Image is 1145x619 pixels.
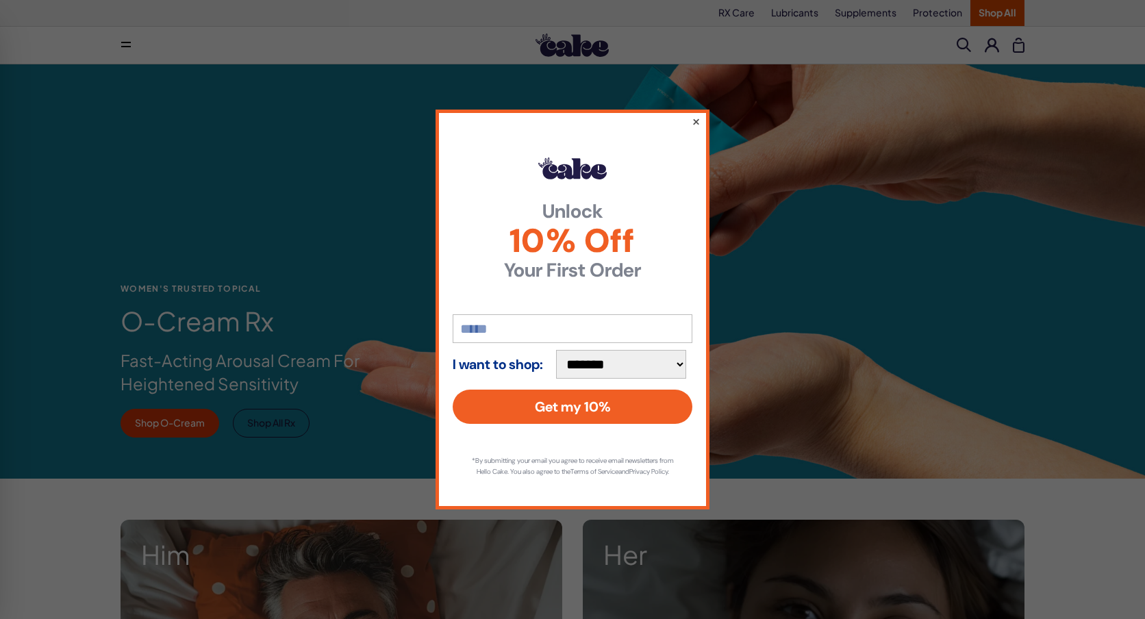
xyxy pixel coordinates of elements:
[453,261,692,280] strong: Your First Order
[692,113,701,129] button: ×
[466,455,679,477] p: *By submitting your email you agree to receive email newsletters from Hello Cake. You also agree ...
[570,467,618,476] a: Terms of Service
[453,357,543,372] strong: I want to shop:
[453,390,692,424] button: Get my 10%
[453,225,692,257] span: 10% Off
[629,467,668,476] a: Privacy Policy
[453,202,692,221] strong: Unlock
[538,157,607,179] img: Hello Cake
